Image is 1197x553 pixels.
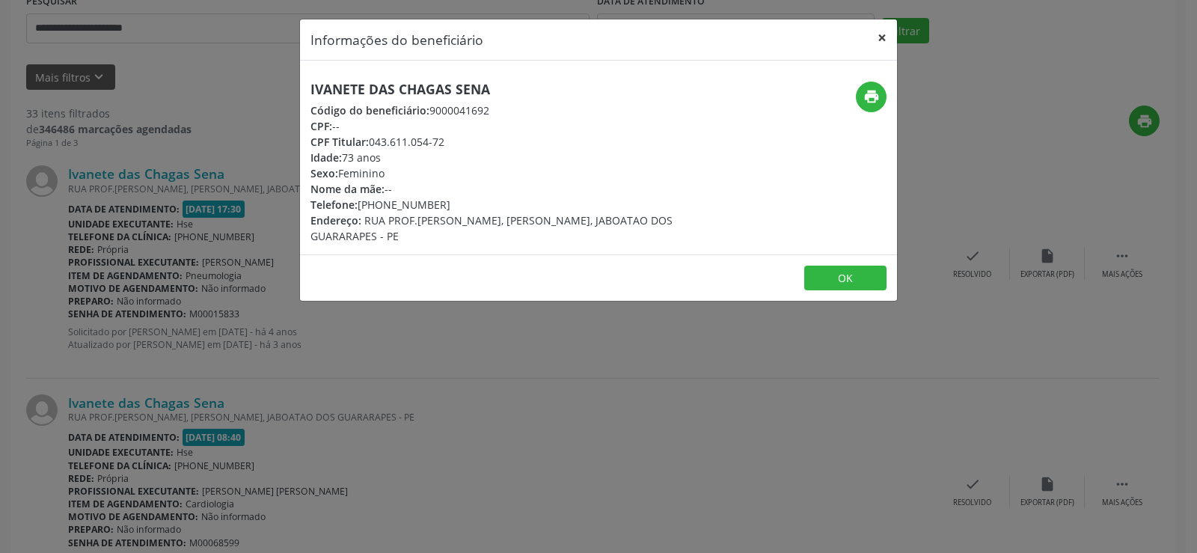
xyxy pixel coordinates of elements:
span: CPF: [310,119,332,133]
h5: Informações do beneficiário [310,30,483,49]
button: print [856,82,887,112]
div: -- [310,181,688,197]
span: CPF Titular: [310,135,369,149]
div: -- [310,118,688,134]
div: 9000041692 [310,103,688,118]
span: Sexo: [310,166,338,180]
div: Feminino [310,165,688,181]
i: print [863,88,880,105]
h5: Ivanete das Chagas Sena [310,82,688,97]
span: RUA PROF.[PERSON_NAME], [PERSON_NAME], JABOATAO DOS GUARARAPES - PE [310,213,673,243]
button: OK [804,266,887,291]
span: Telefone: [310,198,358,212]
span: Código do beneficiário: [310,103,429,117]
div: 043.611.054-72 [310,134,688,150]
span: Nome da mãe: [310,182,385,196]
span: Idade: [310,150,342,165]
span: Endereço: [310,213,361,227]
div: 73 anos [310,150,688,165]
div: [PHONE_NUMBER] [310,197,688,213]
button: Close [867,19,897,56]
